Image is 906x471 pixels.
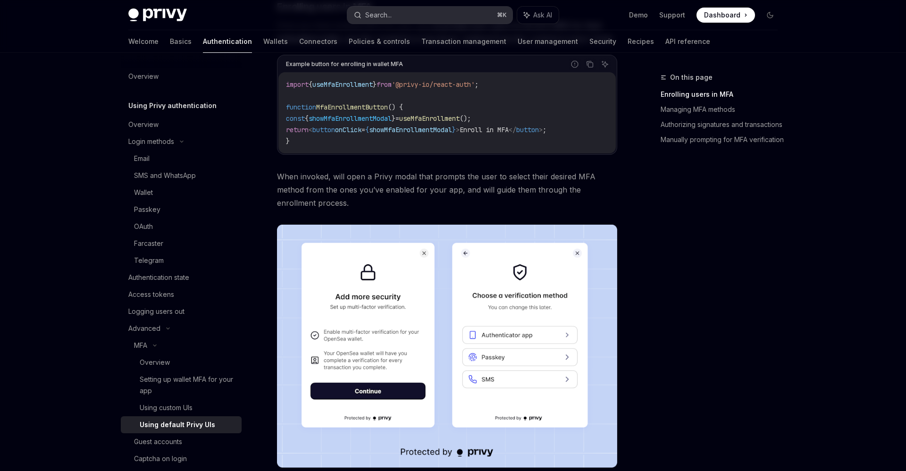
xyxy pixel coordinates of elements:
span: function [286,103,316,111]
div: Login methods [128,136,174,147]
a: SMS and WhatsApp [121,167,242,184]
button: Toggle dark mode [763,8,778,23]
span: return [286,126,309,134]
span: > [539,126,543,134]
a: Overview [121,116,242,133]
a: Passkey [121,201,242,218]
div: SMS and WhatsApp [134,170,196,181]
div: Access tokens [128,289,174,300]
button: Ask AI [517,7,559,24]
span: { [365,126,369,134]
a: Manually prompting for MFA verification [661,132,785,147]
span: } [286,137,290,145]
button: Search...⌘K [347,7,512,24]
span: ; [475,80,478,89]
div: Authentication state [128,272,189,283]
span: = [361,126,365,134]
div: Telegram [134,255,164,266]
span: When invoked, will open a Privy modal that prompts the user to select their desired MFA method fr... [277,170,617,210]
span: onClick [335,126,361,134]
a: Security [589,30,616,53]
a: OAuth [121,218,242,235]
a: Enrolling users in MFA [661,87,785,102]
a: Farcaster [121,235,242,252]
div: Example button for enrolling in wallet MFA [286,58,403,70]
a: Using custom UIs [121,399,242,416]
span: </ [509,126,516,134]
button: Report incorrect code [569,58,581,70]
a: Wallets [263,30,288,53]
div: Email [134,153,150,164]
a: Policies & controls [349,30,410,53]
div: Passkey [134,204,160,215]
div: Overview [128,119,159,130]
a: Email [121,150,242,167]
button: Ask AI [599,58,611,70]
div: MFA [134,340,147,351]
span: } [373,80,377,89]
span: > [456,126,460,134]
div: Advanced [128,323,160,334]
a: Authentication [203,30,252,53]
a: Overview [121,354,242,371]
div: Overview [128,71,159,82]
img: images/MFA.png [277,225,617,468]
span: MfaEnrollmentButton [316,103,388,111]
div: Using custom UIs [140,402,193,413]
span: ⌘ K [497,11,507,19]
a: Recipes [628,30,654,53]
span: button [312,126,335,134]
a: Setting up wallet MFA for your app [121,371,242,399]
span: from [377,80,392,89]
a: Demo [629,10,648,20]
a: Managing MFA methods [661,102,785,117]
span: < [309,126,312,134]
span: () { [388,103,403,111]
a: Support [659,10,685,20]
a: Transaction management [421,30,506,53]
div: Logging users out [128,306,185,317]
a: Authentication state [121,269,242,286]
div: Wallet [134,187,153,198]
span: useMfaEnrollment [399,114,460,123]
span: showMfaEnrollmentModal [309,114,392,123]
span: (); [460,114,471,123]
a: Telegram [121,252,242,269]
a: Logging users out [121,303,242,320]
div: Using default Privy UIs [140,419,215,430]
a: Authorizing signatures and transactions [661,117,785,132]
a: Captcha on login [121,450,242,467]
div: Captcha on login [134,453,187,464]
a: Guest accounts [121,433,242,450]
a: Welcome [128,30,159,53]
span: button [516,126,539,134]
a: Dashboard [696,8,755,23]
span: { [305,114,309,123]
span: { [309,80,312,89]
span: Ask AI [533,10,552,20]
span: import [286,80,309,89]
div: Overview [140,357,170,368]
div: OAuth [134,221,153,232]
div: Farcaster [134,238,163,249]
a: Basics [170,30,192,53]
a: User management [518,30,578,53]
span: const [286,114,305,123]
div: Guest accounts [134,436,182,447]
button: Copy the contents from the code block [584,58,596,70]
a: Overview [121,68,242,85]
span: showMfaEnrollmentModal [369,126,452,134]
span: useMfaEnrollment [312,80,373,89]
img: dark logo [128,8,187,22]
span: } [452,126,456,134]
a: Access tokens [121,286,242,303]
a: Connectors [299,30,337,53]
span: Enroll in MFA [460,126,509,134]
a: Using default Privy UIs [121,416,242,433]
span: Dashboard [704,10,740,20]
h5: Using Privy authentication [128,100,217,111]
a: Wallet [121,184,242,201]
span: } [392,114,395,123]
a: API reference [665,30,710,53]
div: Setting up wallet MFA for your app [140,374,236,396]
